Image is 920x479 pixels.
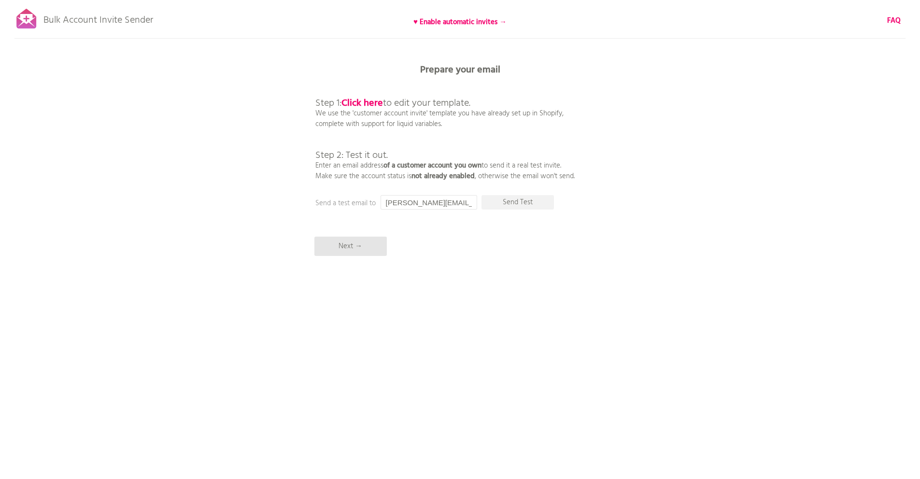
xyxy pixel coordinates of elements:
[420,62,500,78] b: Prepare your email
[43,6,153,30] p: Bulk Account Invite Sender
[887,15,901,27] b: FAQ
[315,96,470,111] span: Step 1: to edit your template.
[315,77,575,182] p: We use the 'customer account invite' template you have already set up in Shopify, complete with s...
[383,160,481,171] b: of a customer account you own
[341,96,383,111] a: Click here
[315,198,509,209] p: Send a test email to
[481,195,554,210] p: Send Test
[411,170,475,182] b: not already enabled
[887,15,901,26] a: FAQ
[315,148,388,163] span: Step 2: Test it out.
[413,16,507,28] b: ♥ Enable automatic invites →
[314,237,387,256] p: Next →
